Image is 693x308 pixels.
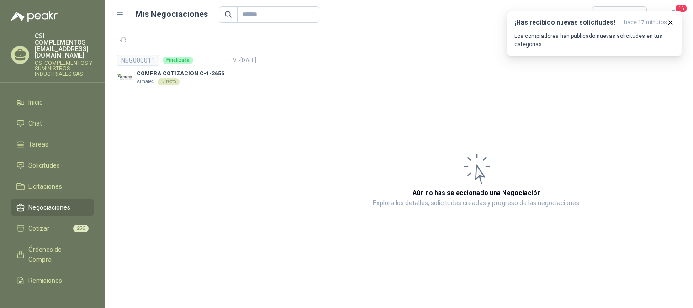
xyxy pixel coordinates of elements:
[35,60,94,77] p: CSI COMPLEMENTOS Y SUMINISTROS INDUSTRIALES SAS
[28,202,70,212] span: Negociaciones
[11,241,94,268] a: Órdenes de Compra
[11,94,94,111] a: Inicio
[233,57,256,64] span: V. - [DATE]
[11,178,94,195] a: Licitaciones
[373,198,581,209] p: Explora los detalles, solicitudes creadas y progreso de las negociaciones.
[73,225,89,232] span: 256
[413,188,541,198] h3: Aún no has seleccionado una Negociación
[11,157,94,174] a: Solicitudes
[666,6,682,23] button: 16
[28,97,43,107] span: Inicio
[117,55,256,85] a: NEG000011FinalizadaV. -[DATE] Company LogoCOMPRA COTIZACION C-1-2656AlmatecDirecto
[28,244,85,265] span: Órdenes de Compra
[11,199,94,216] a: Negociaciones
[11,115,94,132] a: Chat
[507,11,682,56] button: ¡Has recibido nuevas solicitudes!hace 17 minutos Los compradores han publicado nuevas solicitudes...
[117,69,133,85] img: Company Logo
[28,118,42,128] span: Chat
[28,276,62,286] span: Remisiones
[11,11,58,22] img: Logo peakr
[675,4,688,13] span: 16
[35,33,94,58] p: CSI COMPLEMENTOS [EMAIL_ADDRESS][DOMAIN_NAME]
[28,181,62,191] span: Licitaciones
[28,139,48,149] span: Tareas
[28,223,49,234] span: Cotizar
[137,78,154,85] p: Almatec
[11,220,94,237] a: Cotizar256
[598,8,641,21] span: Todas
[11,136,94,153] a: Tareas
[11,272,94,289] a: Remisiones
[514,32,674,48] p: Los compradores han publicado nuevas solicitudes en tus categorías.
[514,19,620,27] h3: ¡Has recibido nuevas solicitudes!
[137,69,224,78] p: COMPRA COTIZACION C-1-2656
[163,57,193,64] div: Finalizada
[135,8,208,21] h1: Mis Negociaciones
[28,160,60,170] span: Solicitudes
[158,78,180,85] div: Directo
[117,55,159,66] div: NEG000011
[624,19,667,27] span: hace 17 minutos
